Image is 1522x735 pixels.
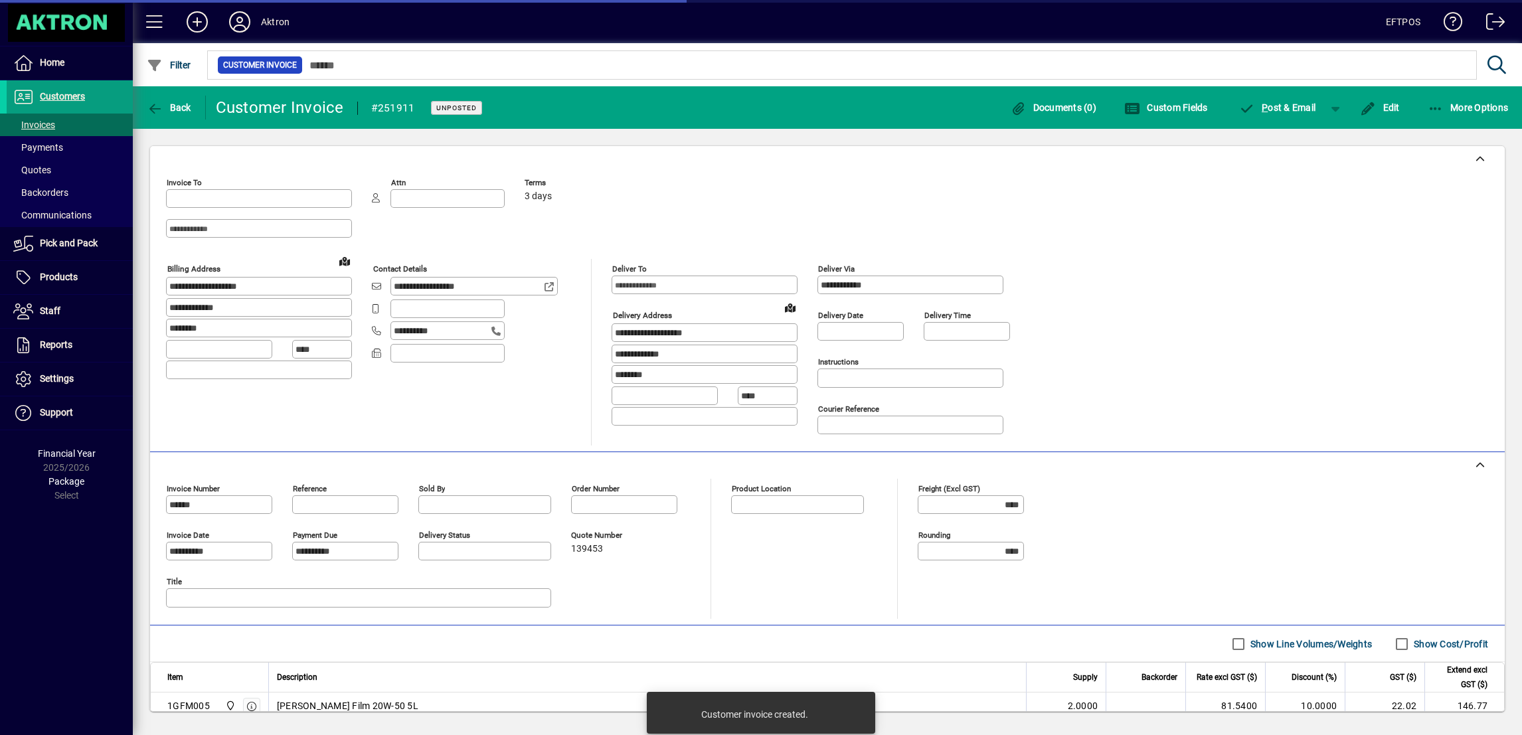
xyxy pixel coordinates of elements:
[13,142,63,153] span: Payments
[1434,3,1463,46] a: Knowledge Base
[167,178,202,187] mat-label: Invoice To
[7,159,133,181] a: Quotes
[133,96,206,120] app-page-header-button: Back
[436,104,477,112] span: Unposted
[7,114,133,136] a: Invoices
[612,264,647,274] mat-label: Deliver To
[13,210,92,220] span: Communications
[1073,670,1098,685] span: Supply
[1124,102,1208,113] span: Custom Fields
[40,238,98,248] span: Pick and Pack
[218,10,261,34] button: Profile
[571,531,651,540] span: Quote number
[1239,102,1316,113] span: ost & Email
[143,96,195,120] button: Back
[371,98,415,119] div: #251911
[7,46,133,80] a: Home
[7,136,133,159] a: Payments
[924,311,971,320] mat-label: Delivery time
[143,53,195,77] button: Filter
[525,191,552,202] span: 3 days
[1121,96,1211,120] button: Custom Fields
[167,531,209,540] mat-label: Invoice date
[13,165,51,175] span: Quotes
[13,120,55,130] span: Invoices
[7,261,133,294] a: Products
[1386,11,1420,33] div: EFTPOS
[818,264,855,274] mat-label: Deliver via
[1141,670,1177,685] span: Backorder
[780,297,801,318] a: View on map
[334,250,355,272] a: View on map
[7,329,133,362] a: Reports
[1345,693,1424,719] td: 22.02
[1476,3,1505,46] a: Logout
[1390,670,1416,685] span: GST ($)
[1248,637,1372,651] label: Show Line Volumes/Weights
[1424,96,1512,120] button: More Options
[1360,102,1400,113] span: Edit
[818,357,859,367] mat-label: Instructions
[167,577,182,586] mat-label: Title
[7,181,133,204] a: Backorders
[701,708,808,721] div: Customer invoice created.
[1292,670,1337,685] span: Discount (%)
[48,476,84,487] span: Package
[818,404,879,414] mat-label: Courier Reference
[40,272,78,282] span: Products
[7,363,133,396] a: Settings
[525,179,604,187] span: Terms
[572,484,620,493] mat-label: Order number
[391,178,406,187] mat-label: Attn
[40,91,85,102] span: Customers
[216,97,344,118] div: Customer Invoice
[223,58,297,72] span: Customer Invoice
[7,396,133,430] a: Support
[261,11,290,33] div: Aktron
[419,484,445,493] mat-label: Sold by
[167,484,220,493] mat-label: Invoice number
[1357,96,1403,120] button: Edit
[176,10,218,34] button: Add
[293,484,327,493] mat-label: Reference
[571,544,603,554] span: 139453
[7,204,133,226] a: Communications
[293,531,337,540] mat-label: Payment due
[40,339,72,350] span: Reports
[818,311,863,320] mat-label: Delivery date
[167,699,210,712] div: 1GFM005
[419,531,470,540] mat-label: Delivery status
[1232,96,1323,120] button: Post & Email
[222,698,237,713] span: Central
[40,57,64,68] span: Home
[1424,693,1504,719] td: 146.77
[40,373,74,384] span: Settings
[167,670,183,685] span: Item
[1007,96,1100,120] button: Documents (0)
[1197,670,1257,685] span: Rate excl GST ($)
[277,670,317,685] span: Description
[7,295,133,328] a: Staff
[277,699,418,712] span: [PERSON_NAME] Film 20W-50 5L
[147,102,191,113] span: Back
[1262,102,1268,113] span: P
[38,448,96,459] span: Financial Year
[918,531,950,540] mat-label: Rounding
[918,484,980,493] mat-label: Freight (excl GST)
[1411,637,1488,651] label: Show Cost/Profit
[1428,102,1509,113] span: More Options
[40,407,73,418] span: Support
[7,227,133,260] a: Pick and Pack
[1194,699,1257,712] div: 81.5400
[1265,693,1345,719] td: 10.0000
[1068,699,1098,712] span: 2.0000
[1433,663,1487,692] span: Extend excl GST ($)
[1010,102,1096,113] span: Documents (0)
[13,187,68,198] span: Backorders
[40,305,60,316] span: Staff
[147,60,191,70] span: Filter
[732,484,791,493] mat-label: Product location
